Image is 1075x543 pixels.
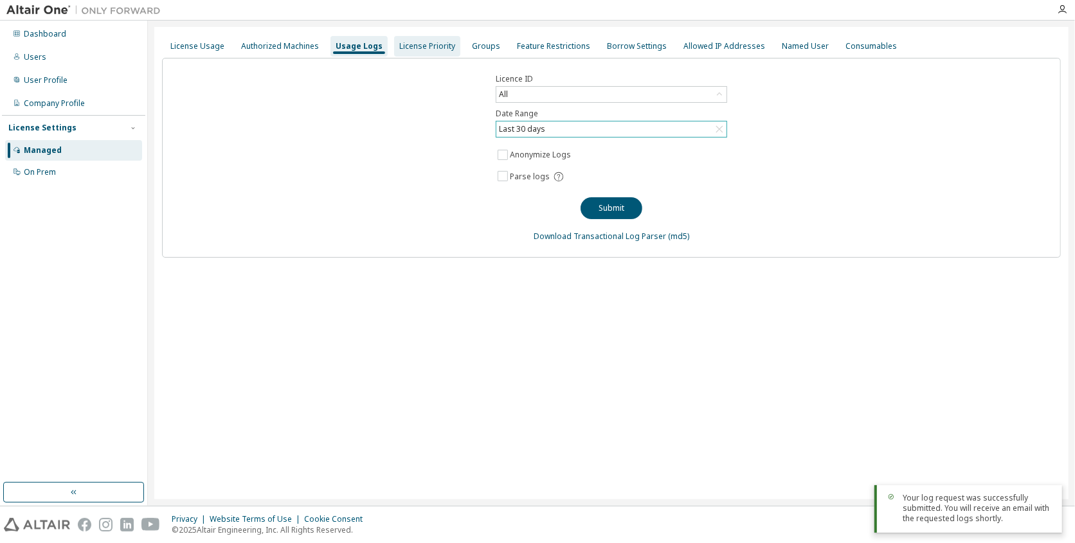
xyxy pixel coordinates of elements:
label: Licence ID [496,74,727,84]
div: Cookie Consent [304,514,370,524]
img: linkedin.svg [120,518,134,531]
img: instagram.svg [99,518,113,531]
img: altair_logo.svg [4,518,70,531]
div: Privacy [172,514,210,524]
div: Dashboard [24,29,66,39]
img: Altair One [6,4,167,17]
div: License Priority [399,41,455,51]
div: License Usage [170,41,224,51]
div: Usage Logs [336,41,383,51]
div: Last 30 days [497,122,547,136]
div: License Settings [8,123,77,133]
div: Feature Restrictions [517,41,590,51]
div: Borrow Settings [607,41,667,51]
div: Users [24,52,46,62]
label: Date Range [496,109,727,119]
a: (md5) [668,231,689,242]
img: youtube.svg [141,518,160,531]
div: Groups [472,41,500,51]
div: Your log request was successfully submitted. You will receive an email with the requested logs sh... [903,493,1052,524]
label: Anonymize Logs [510,147,574,163]
div: User Profile [24,75,68,85]
a: Download Transactional Log Parser [534,231,666,242]
div: Company Profile [24,98,85,109]
div: Managed [24,145,62,156]
p: © 2025 Altair Engineering, Inc. All Rights Reserved. [172,524,370,535]
div: Named User [782,41,829,51]
div: Last 30 days [496,121,727,137]
img: facebook.svg [78,518,91,531]
div: All [496,87,727,102]
div: Authorized Machines [241,41,319,51]
div: Allowed IP Addresses [683,41,765,51]
button: Submit [581,197,642,219]
div: Website Terms of Use [210,514,304,524]
div: On Prem [24,167,56,177]
span: Parse logs [510,172,550,182]
div: Consumables [845,41,897,51]
div: All [497,87,510,102]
